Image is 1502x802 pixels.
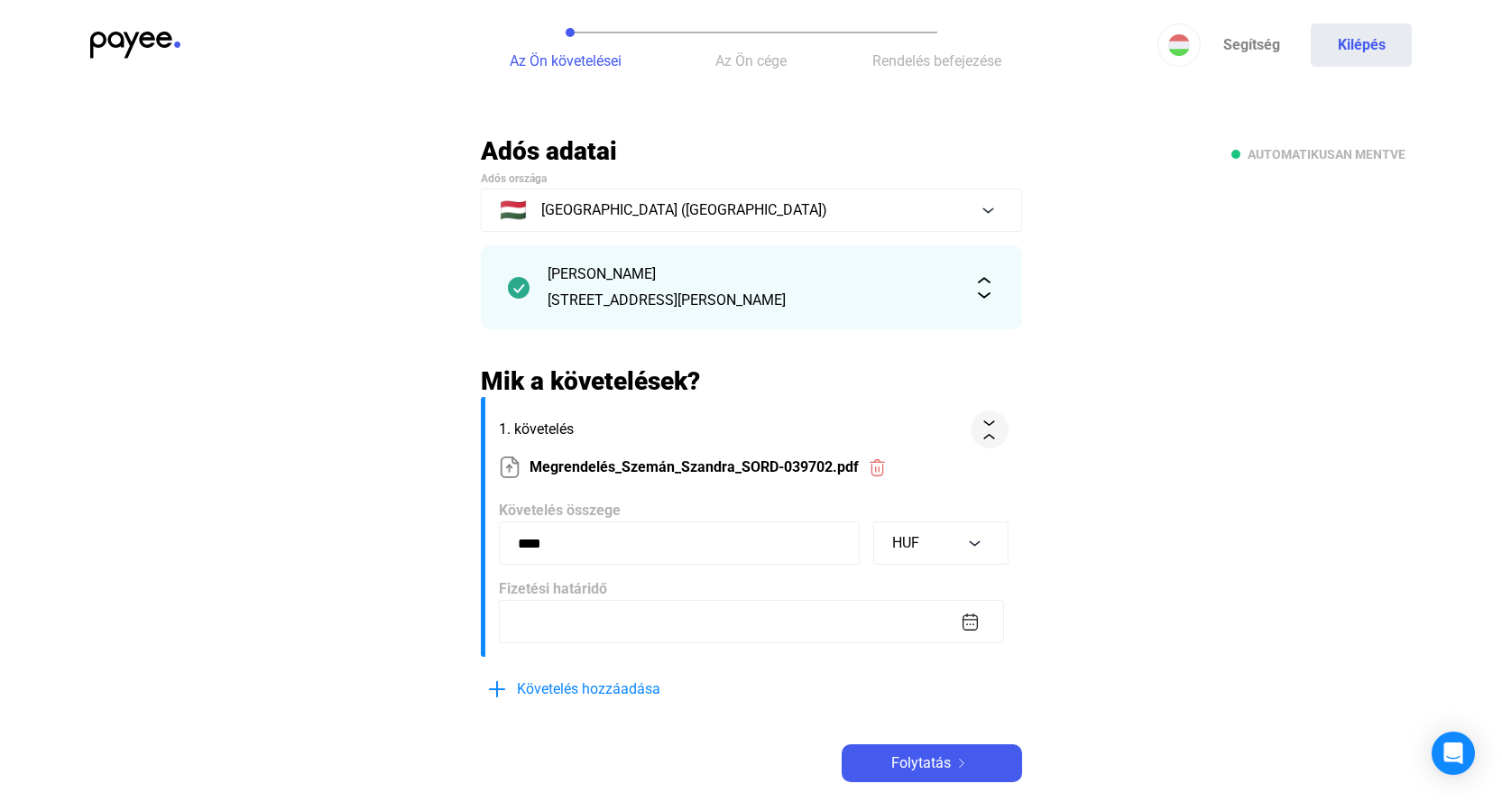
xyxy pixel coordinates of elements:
span: Fizetési határidő [499,580,607,597]
span: Az Ön cége [715,52,787,69]
img: trash-red [868,458,887,477]
h2: Mik a követelések? [481,365,1022,397]
span: [GEOGRAPHIC_DATA] ([GEOGRAPHIC_DATA]) [541,199,827,221]
img: upload-paper [499,456,521,478]
button: HUF [873,521,1009,565]
div: [STREET_ADDRESS][PERSON_NAME] [548,290,955,311]
span: HUF [892,534,919,551]
span: Követelés hozzáadása [517,678,660,700]
img: payee-logo [90,32,180,59]
img: arrow-right-white [951,759,972,768]
span: 1. követelés [499,419,963,440]
button: collapse [971,410,1009,448]
span: Adós országa [481,172,547,185]
div: [PERSON_NAME] [548,263,955,285]
span: Az Ön követelései [510,52,622,69]
div: Open Intercom Messenger [1432,732,1475,775]
img: collapse [980,420,999,439]
span: Rendelés befejezése [872,52,1001,69]
img: checkmark-darker-green-circle [508,277,530,299]
span: Követelés összege [499,502,621,519]
img: plus-blue [486,678,508,700]
span: 🇭🇺 [500,199,527,221]
a: Segítség [1201,23,1302,67]
button: plus-blueKövetelés hozzáadása [481,670,751,708]
span: Folytatás [891,752,951,774]
button: Folytatásarrow-right-white [842,744,1022,782]
button: 🇭🇺[GEOGRAPHIC_DATA] ([GEOGRAPHIC_DATA]) [481,189,1022,232]
img: expand [973,277,995,299]
button: Kilépés [1311,23,1412,67]
button: trash-red [859,448,897,486]
h2: Adós adatai [481,135,1022,167]
span: Megrendelés_Szemán_Szandra_SORD-039702.pdf [530,456,859,478]
img: HU [1168,34,1190,56]
button: HU [1157,23,1201,67]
